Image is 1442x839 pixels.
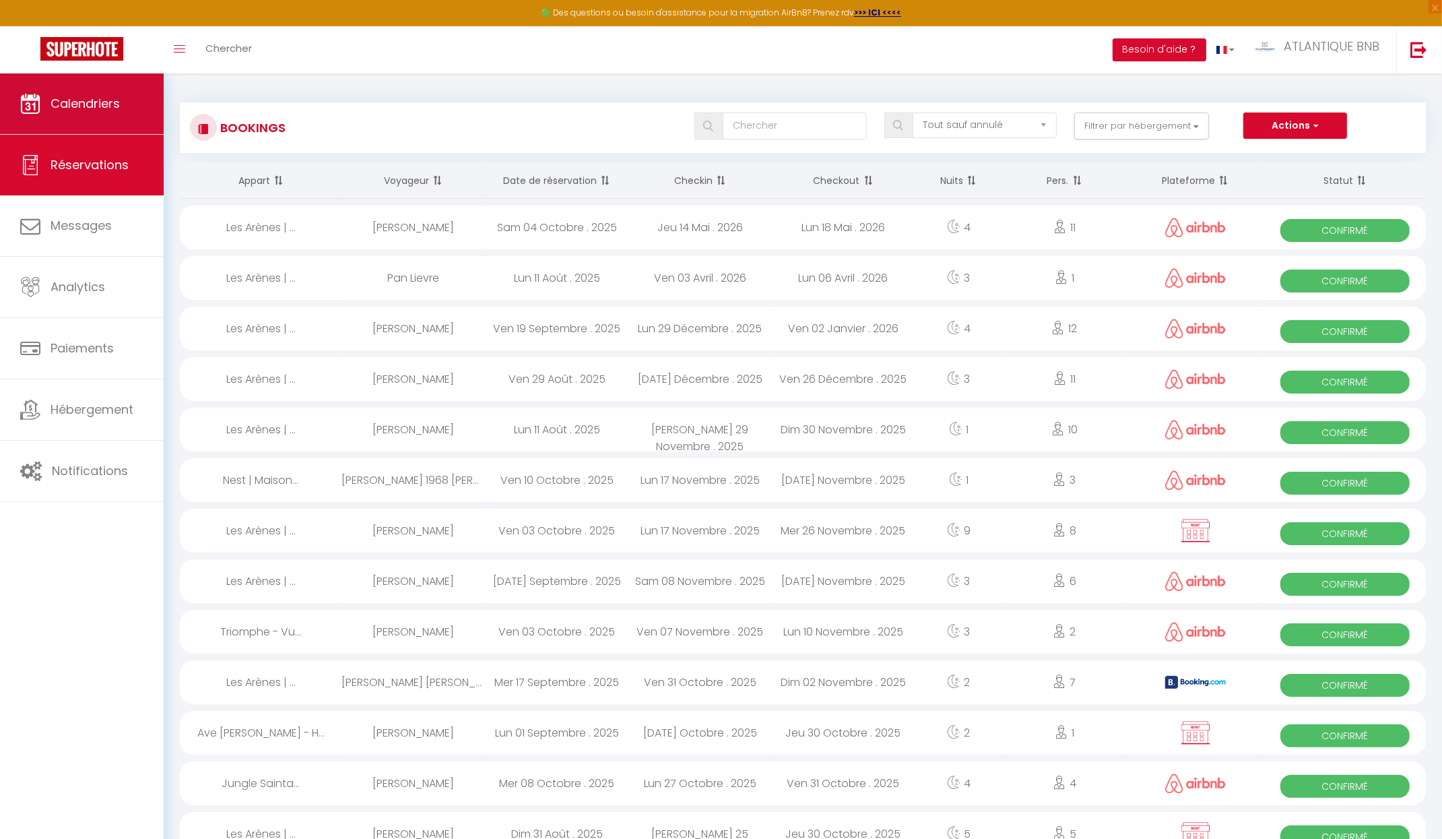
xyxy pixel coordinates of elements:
th: Sort by nights [915,163,1003,199]
span: Calendriers [51,95,120,112]
button: Besoin d'aide ? [1113,38,1206,61]
a: >>> ICI <<<< [854,7,901,18]
a: ... ATLANTIQUE BNB [1245,26,1396,73]
th: Sort by guest [342,163,486,199]
th: Sort by rentals [180,163,342,199]
img: Super Booking [40,37,123,61]
th: Sort by status [1264,163,1427,199]
input: Chercher [723,113,867,139]
button: Filtrer par hébergement [1074,113,1209,139]
th: Sort by checkin [628,163,772,199]
span: Hébergement [51,401,133,418]
th: Sort by people [1002,163,1127,199]
span: Chercher [205,41,252,55]
th: Sort by channel [1127,163,1264,199]
th: Sort by booking date [485,163,628,199]
a: Chercher [195,26,262,73]
img: ... [1255,42,1275,52]
span: Notifications [52,462,128,479]
span: Messages [51,217,112,234]
span: Réservations [51,156,129,173]
h3: Bookings [217,113,286,143]
img: logout [1410,41,1427,58]
button: Actions [1243,113,1347,139]
span: Paiements [51,340,114,356]
th: Sort by checkout [772,163,915,199]
span: ATLANTIQUE BNB [1284,38,1379,55]
span: Analytics [51,278,105,295]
